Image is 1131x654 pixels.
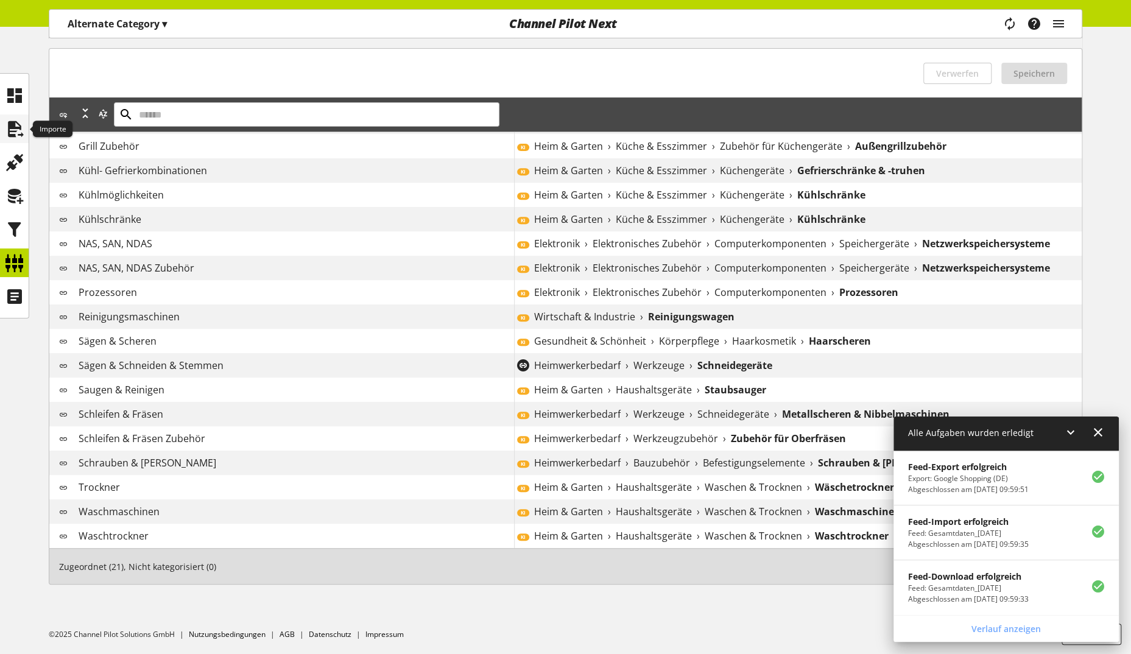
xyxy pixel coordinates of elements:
div: Waschtrockner [79,529,514,543]
span: Heim & Garten [534,382,603,397]
span: Kühlmöglichkeiten [79,188,164,202]
span: Heim & Garten [534,212,603,227]
div: Heimwerkerbedarf › Werkzeuge › Schneidegeräte [534,358,1082,373]
div: Trockner [79,480,514,494]
b: Netzwerkspeichersysteme [922,261,1050,275]
span: › [625,455,629,470]
span: › [914,236,917,251]
span: Heim & Garten [534,163,603,178]
div: Saugen & Reinigen [79,382,514,397]
span: KI [521,192,526,200]
b: Prozessoren [839,285,898,300]
span: › [608,212,611,227]
span: Waschtrockner [79,529,149,543]
span: Prozessoren [79,286,137,299]
span: Heimwerkerbedarf [534,358,621,373]
div: Kühlschränke [79,212,514,227]
span: › [801,334,804,348]
span: Küche & Esszimmer [616,163,707,178]
p: Feed: Gesamtdaten_2025-08-28 [908,583,1029,594]
span: › [712,139,715,153]
b: Schneidegeräte [697,358,772,373]
span: NAS, SAN, NDAS Zubehör [79,261,194,275]
div: Heim & Garten › Küche & Esszimmer › Zubehör für Küchengeräte › Außengrillzubehör [534,139,1082,153]
span: › [697,504,700,519]
span: Verlauf anzeigen [971,622,1041,635]
p: Export: Google Shopping (DE) [908,473,1029,484]
span: Haushaltsgeräte [616,504,692,519]
span: › [789,188,792,202]
p: Alternate Category [68,16,167,31]
span: Schrauben & [PERSON_NAME] [79,456,216,469]
span: KI [521,217,526,224]
span: Schleifen & Fräsen [79,407,163,421]
span: › [712,163,715,178]
div: Schrauben & Bohren [79,455,514,470]
span: Heim & Garten [534,504,603,519]
span: Reinigungsmaschinen [79,310,180,323]
span: KI [521,314,526,322]
span: › [810,455,813,470]
div: Elektronik › Elektronisches Zubehör › Computerkomponenten › Speichergeräte › Netzwerkspeichersysteme [534,236,1082,251]
a: Feed-Export erfolgreichExport: Google Shopping (DE)Abgeschlossen am [DATE] 09:59:51 [893,451,1119,505]
span: › [640,309,643,324]
div: Heimwerkerbedarf › Werkzeugzubehör › Zubehör für Oberfräsen [534,431,1082,446]
span: Computerkomponenten [714,236,826,251]
span: Werkzeuge [633,407,685,421]
div: Gesundheit & Schönheit › Körperpflege › Haarkosmetik › Haarscheren [534,334,1082,348]
p: Feed-Export erfolgreich [908,460,1029,473]
span: › [689,407,692,421]
span: Werkzeuge [633,358,685,373]
span: Heim & Garten [534,188,603,202]
span: Speichergeräte [839,261,909,275]
div: Waschmaschinen [79,504,514,519]
span: Speichern [1013,67,1055,80]
span: › [847,139,850,153]
span: KI [521,290,526,297]
span: Trockner [79,480,120,494]
span: › [608,163,611,178]
span: › [608,480,611,494]
span: › [712,212,715,227]
span: Küche & Esszimmer [616,188,707,202]
span: › [585,236,588,251]
span: › [831,261,834,275]
span: KI [521,436,526,443]
b: Waschtrockner [815,529,889,543]
a: Datenschutz [309,629,351,639]
span: Saugen & Reinigen [79,383,164,396]
div: Schleifen & Fräsen [79,407,514,421]
span: Küche & Esszimmer [616,139,707,153]
div: Prozessoren [79,285,514,300]
span: Speichergeräte [839,236,909,251]
span: Heimwerkerbedarf [534,431,621,446]
p: Feed-Download erfolgreich [908,570,1029,583]
p: Abgeschlossen am 01. Sept. 2025, 09:59:35 [908,539,1029,550]
button: Verwerfen [923,63,992,84]
span: Waschen & Trocknen [705,480,802,494]
b: Haarscheren [809,334,871,348]
span: › [706,285,710,300]
div: Elektronik › Elektronisches Zubehör › Computerkomponenten › Prozessoren [534,285,1082,300]
span: KI [521,485,526,492]
span: Kühlschränke [79,213,141,226]
span: Elektronisches Zubehör [593,285,702,300]
span: KI [521,168,526,175]
span: › [807,504,810,519]
span: KI [521,412,526,419]
span: Heimwerkerbedarf [534,407,621,421]
span: KI [521,387,526,395]
div: Sägen & Schneiden & Stemmen [79,358,514,373]
b: Zubehör für Oberfräsen [731,431,846,446]
span: NAS, SAN, NDAS [79,237,152,250]
a: Impressum [365,629,404,639]
span: KI [521,265,526,273]
span: KI [521,144,526,151]
a: Feed-Import erfolgreichFeed: Gesamtdaten_[DATE]Abgeschlossen am [DATE] 09:59:35 [893,505,1119,560]
b: Kühlschränke [797,188,865,202]
span: › [695,455,698,470]
div: Kühlmöglichkeiten [79,188,514,202]
b: Außengrillzubehör [855,139,946,153]
span: Haushaltsgeräte [616,480,692,494]
b: Metallscheren & Nibbelmaschinen [782,407,950,421]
